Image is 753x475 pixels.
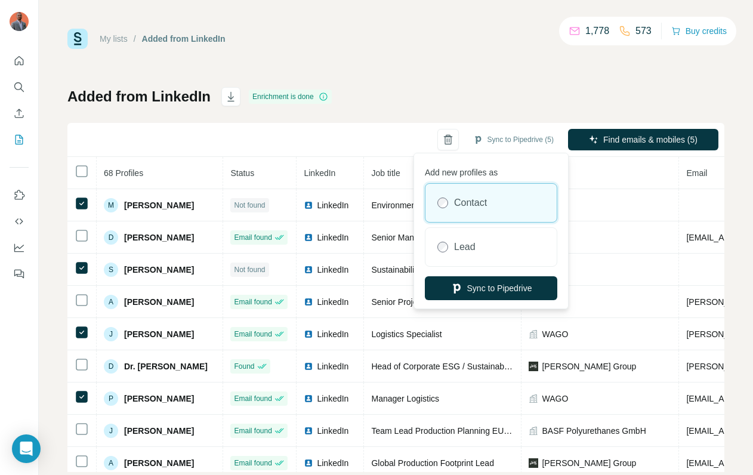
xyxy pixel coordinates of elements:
[603,134,698,146] span: Find emails & mobiles (5)
[454,240,476,254] label: Lead
[234,329,271,340] span: Email found
[425,276,557,300] button: Sync to Pipedrive
[465,131,562,149] button: Sync to Pipedrive (5)
[317,264,348,276] span: LinkedIn
[234,200,265,211] span: Not found
[317,425,348,437] span: LinkedIn
[371,265,531,274] span: Sustainability Manager - Climate Protection
[542,457,636,469] span: [PERSON_NAME] Group
[100,34,128,44] a: My lists
[234,393,271,404] span: Email found
[104,198,118,212] div: M
[686,168,707,178] span: Email
[234,264,265,275] span: Not found
[542,328,568,340] span: WAGO
[304,362,313,371] img: LinkedIn logo
[304,458,313,468] img: LinkedIn logo
[124,425,194,437] span: [PERSON_NAME]
[249,90,332,104] div: Enrichment is done
[124,457,194,469] span: [PERSON_NAME]
[124,264,194,276] span: [PERSON_NAME]
[304,329,313,339] img: LinkedIn logo
[371,329,442,339] span: Logistics Specialist
[104,230,118,245] div: D
[671,23,727,39] button: Buy credits
[67,87,211,106] h1: Added from LinkedIn
[234,425,271,436] span: Email found
[529,458,538,468] img: company-logo
[104,391,118,406] div: P
[371,362,582,371] span: Head of Corporate ESG / Sustainability and Brand Equity
[10,129,29,150] button: My lists
[454,196,487,210] label: Contact
[230,168,254,178] span: Status
[10,103,29,124] button: Enrich CSV
[234,458,271,468] span: Email found
[529,362,538,371] img: company-logo
[67,29,88,49] img: Surfe Logo
[104,263,118,277] div: S
[10,237,29,258] button: Dashboard
[371,168,400,178] span: Job title
[304,168,335,178] span: LinkedIn
[585,24,609,38] p: 1,778
[371,458,493,468] span: Global Production Footprint Lead
[317,199,348,211] span: LinkedIn
[10,184,29,206] button: Use Surfe on LinkedIn
[568,129,718,150] button: Find emails & mobiles (5)
[12,434,41,463] div: Open Intercom Messenger
[104,359,118,374] div: D
[317,457,348,469] span: LinkedIn
[124,360,208,372] span: Dr. [PERSON_NAME]
[371,233,652,242] span: Senior Manager Global Sustainability Strategy - BASF Agricultural Solutions
[124,328,194,340] span: [PERSON_NAME]
[124,296,194,308] span: [PERSON_NAME]
[304,297,313,307] img: LinkedIn logo
[10,211,29,232] button: Use Surfe API
[371,394,439,403] span: Manager Logistics
[234,361,254,372] span: Found
[104,456,118,470] div: A
[10,12,29,31] img: Avatar
[317,232,348,243] span: LinkedIn
[542,360,636,372] span: [PERSON_NAME] Group
[317,393,348,405] span: LinkedIn
[234,297,271,307] span: Email found
[371,426,576,436] span: Team Lead Production Planning EU & Logistics Service
[635,24,652,38] p: 573
[124,232,194,243] span: [PERSON_NAME]
[304,394,313,403] img: LinkedIn logo
[104,168,143,178] span: 68 Profiles
[317,360,348,372] span: LinkedIn
[425,162,557,178] p: Add new profiles as
[10,263,29,285] button: Feedback
[304,426,313,436] img: LinkedIn logo
[317,328,348,340] span: LinkedIn
[542,425,646,437] span: BASF Polyurethanes GmbH
[142,33,226,45] div: Added from LinkedIn
[124,199,194,211] span: [PERSON_NAME]
[104,424,118,438] div: J
[317,296,348,308] span: LinkedIn
[542,393,568,405] span: WAGO
[124,393,194,405] span: [PERSON_NAME]
[234,232,271,243] span: Email found
[371,201,460,210] span: Environmental Manager
[10,76,29,98] button: Search
[10,50,29,72] button: Quick start
[304,201,313,210] img: LinkedIn logo
[371,297,617,307] span: Senior Project Manager - Innovation & Sustainability Intermediates
[104,327,118,341] div: J
[304,265,313,274] img: LinkedIn logo
[104,295,118,309] div: A
[304,233,313,242] img: LinkedIn logo
[134,33,136,45] li: /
